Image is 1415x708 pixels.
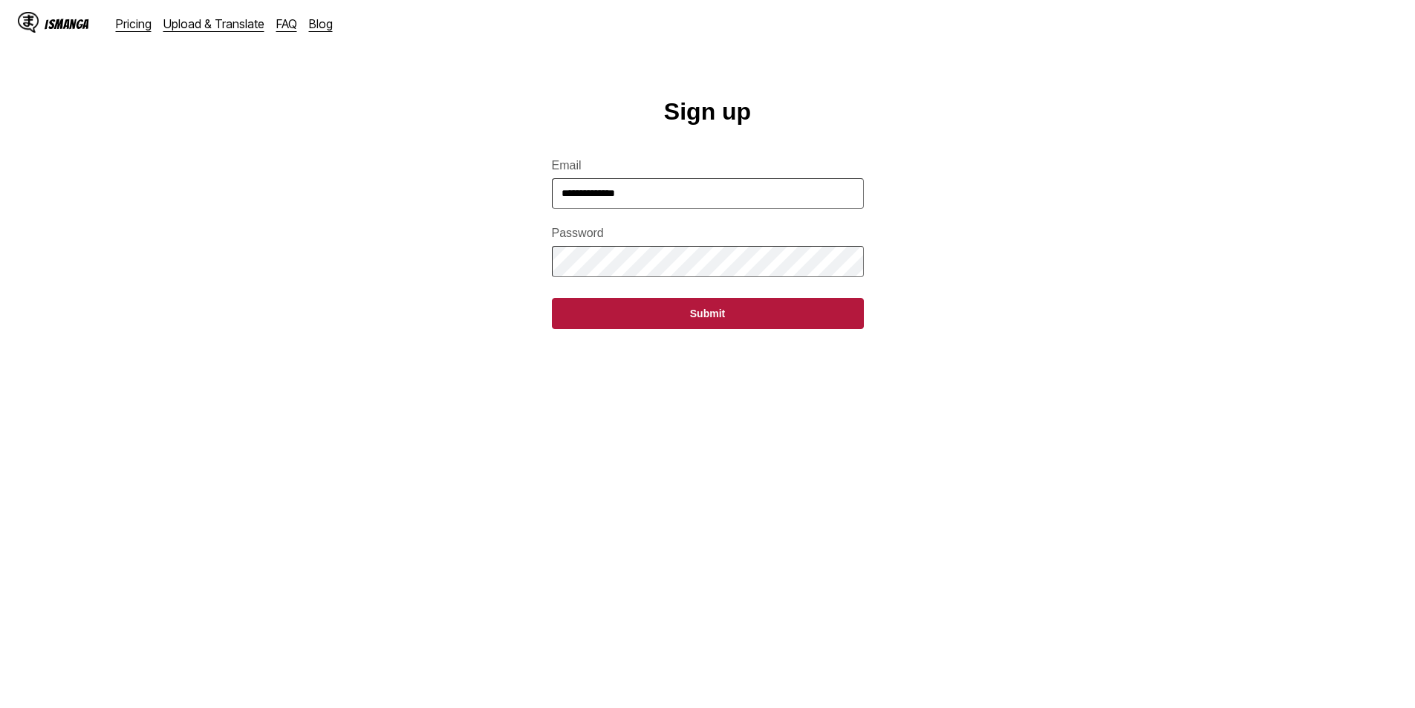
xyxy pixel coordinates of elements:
label: Email [552,159,864,172]
img: IsManga Logo [18,12,39,33]
a: Pricing [116,16,152,31]
a: Upload & Translate [163,16,264,31]
button: Submit [552,298,864,329]
h1: Sign up [664,98,751,126]
div: IsManga [45,17,89,31]
a: FAQ [276,16,297,31]
a: IsManga LogoIsManga [18,12,116,36]
label: Password [552,227,864,240]
a: Blog [309,16,333,31]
